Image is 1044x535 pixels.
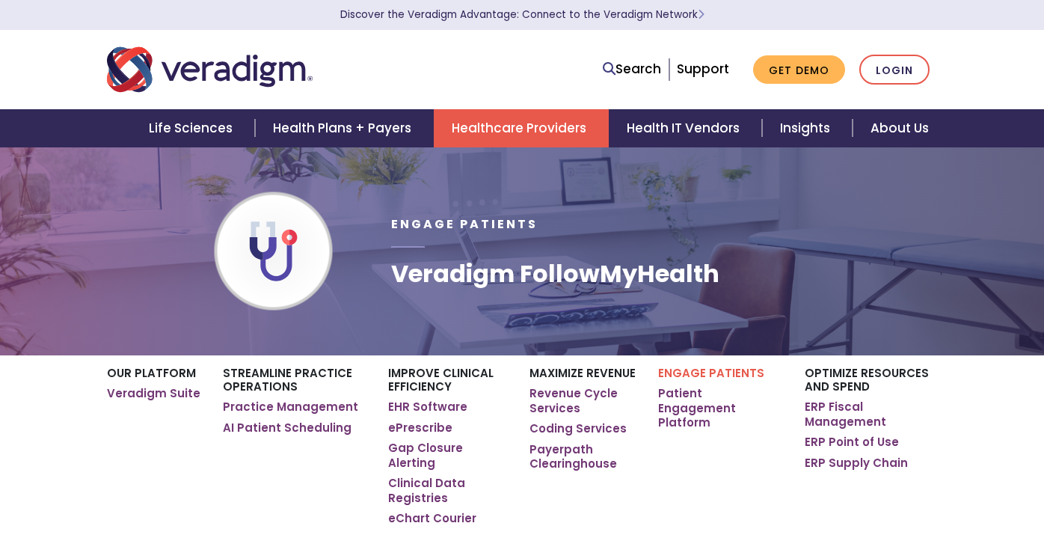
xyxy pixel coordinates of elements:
[388,441,507,470] a: Gap Closure Alerting
[529,442,636,471] a: Payerpath Clearinghouse
[529,421,627,436] a: Coding Services
[388,421,452,435] a: ePrescribe
[753,55,845,85] a: Get Demo
[223,421,351,435] a: AI Patient Scheduling
[223,400,358,415] a: Practice Management
[388,400,467,415] a: EHR Software
[391,260,719,288] h1: Veradigm FollowMyHealth
[131,109,255,147] a: Life Sciences
[805,400,937,429] a: ERP Fiscal Management
[603,59,661,79] a: Search
[853,109,947,147] a: About Us
[388,476,507,505] a: Clinical Data Registries
[677,60,729,78] a: Support
[529,386,636,415] a: Revenue Cycle Services
[762,109,853,147] a: Insights
[805,456,908,471] a: ERP Supply Chain
[698,7,704,22] span: Learn More
[255,109,434,147] a: Health Plans + Payers
[859,55,930,85] a: Login
[388,511,476,526] a: eChart Courier
[609,109,762,147] a: Health IT Vendors
[434,109,609,147] a: Healthcare Providers
[391,215,538,233] span: Engage Patients
[340,7,704,22] a: Discover the Veradigm Advantage: Connect to the Veradigm NetworkLearn More
[805,435,899,450] a: ERP Point of Use
[658,386,782,430] a: Patient Engagement Platform
[107,45,313,94] img: Veradigm logo
[107,386,200,401] a: Veradigm Suite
